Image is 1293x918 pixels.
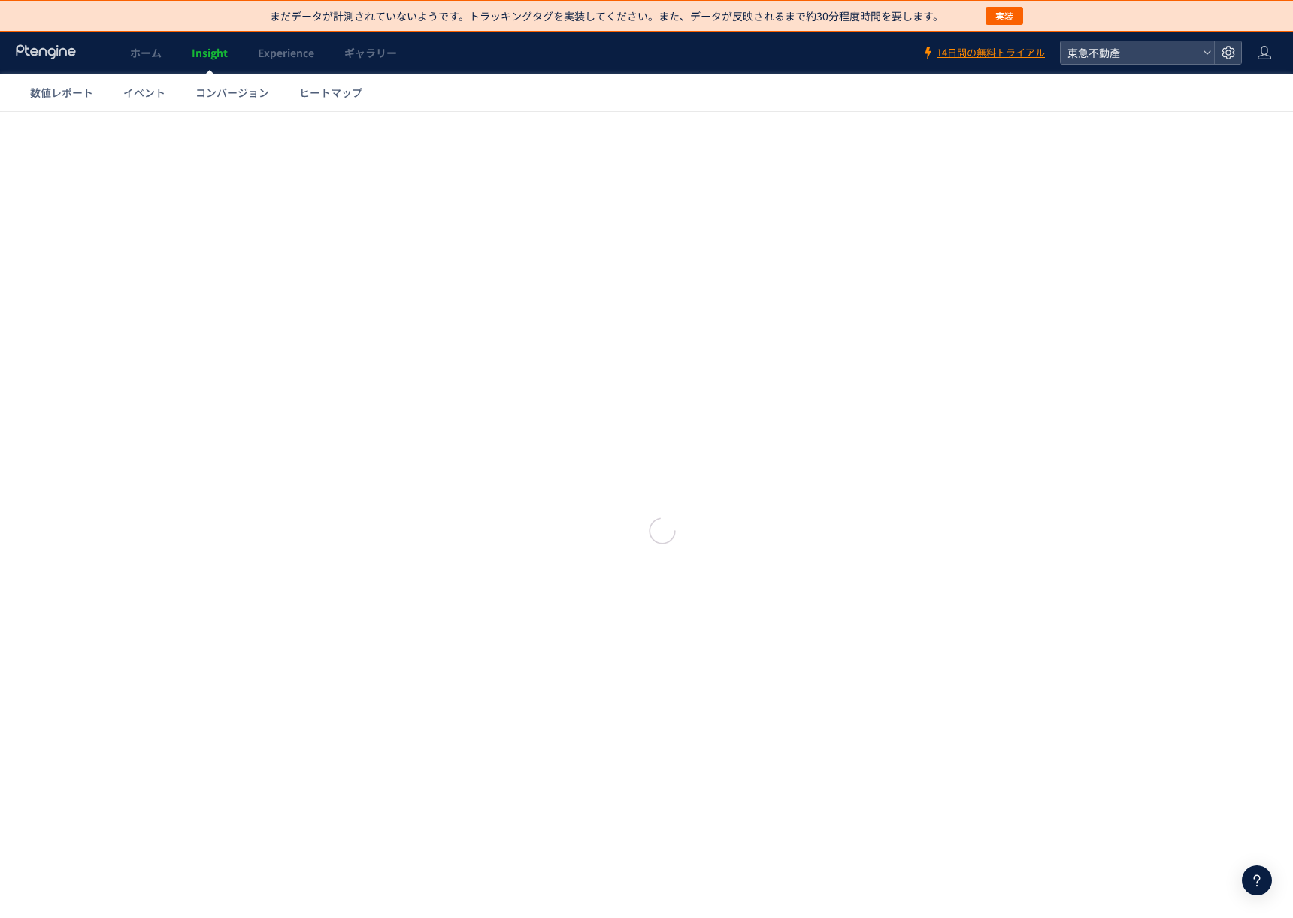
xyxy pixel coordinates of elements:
a: 14日間の無料トライアル [922,46,1045,60]
span: 東急不動產 [1063,41,1197,64]
span: Insight [192,45,228,60]
span: イベント [123,85,165,100]
span: ホーム [130,45,162,60]
span: ヒートマップ [299,85,362,100]
span: ギャラリー [344,45,397,60]
span: 数値レポート [30,85,93,100]
span: 14日間の無料トライアル [937,46,1045,60]
span: コンバージョン [195,85,269,100]
span: 実装 [995,7,1013,25]
button: 実装 [986,7,1023,25]
span: Experience [258,45,314,60]
p: まだデータが計測されていないようです。トラッキングタグを実装してください。また、データが反映されるまで約30分程度時間を要します。 [270,8,943,23]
